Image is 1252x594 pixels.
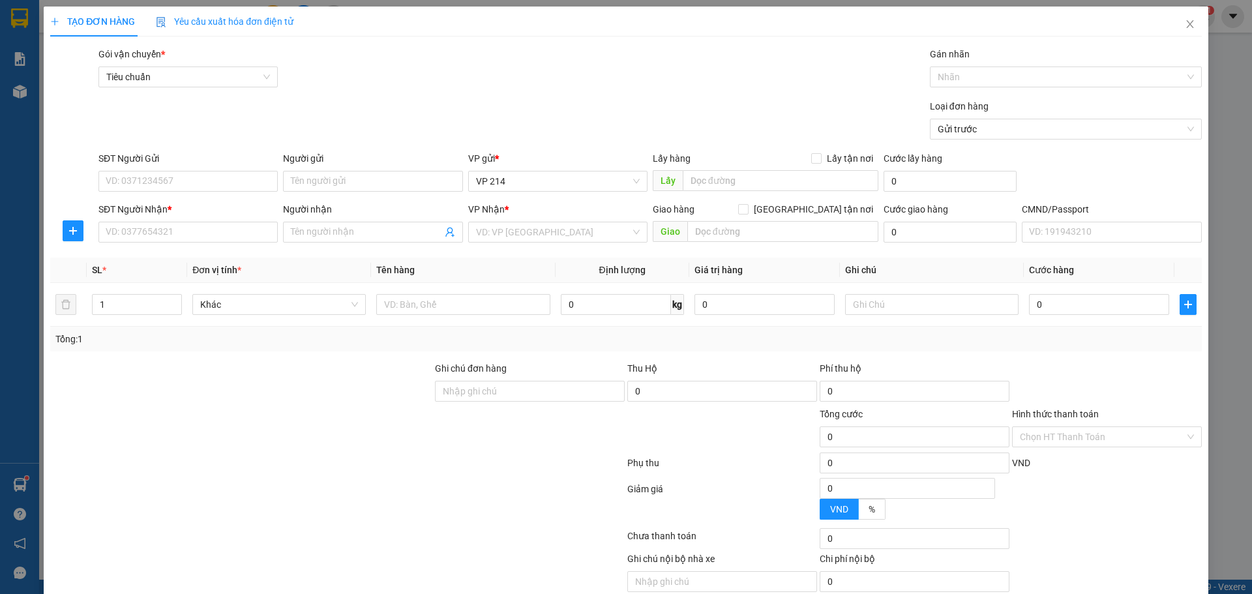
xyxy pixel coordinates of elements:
th: Ghi chú [840,258,1024,283]
span: plus [50,17,59,26]
input: Dọc đường [687,221,878,242]
span: kg [671,294,684,315]
div: Người gửi [283,151,462,166]
span: VND [830,504,848,514]
label: Cước giao hàng [884,204,948,215]
div: Giảm giá [626,482,818,526]
span: Thu Hộ [627,363,657,374]
input: Cước giao hàng [884,222,1017,243]
input: Cước lấy hàng [884,171,1017,192]
input: Dọc đường [683,170,878,191]
span: plus [63,226,83,236]
span: Giao hàng [653,204,694,215]
span: Yêu cầu xuất hóa đơn điện tử [156,16,293,27]
span: Định lượng [599,265,646,275]
div: SĐT Người Gửi [98,151,278,166]
button: Close [1172,7,1208,43]
span: VP Nhận [468,204,505,215]
input: Ghi Chú [845,294,1019,315]
button: delete [55,294,76,315]
span: close [1185,19,1195,29]
span: Gói vận chuyển [98,49,165,59]
div: Phụ thu [626,456,818,479]
div: CMND/Passport [1022,202,1201,216]
span: SL [92,265,102,275]
span: TẠO ĐƠN HÀNG [50,16,135,27]
button: plus [1180,294,1197,315]
span: Lấy tận nơi [822,151,878,166]
input: VD: Bàn, Ghế [376,294,550,315]
div: VP gửi [468,151,648,166]
span: Khác [200,295,358,314]
div: Ghi chú nội bộ nhà xe [627,552,817,571]
input: 0 [694,294,835,315]
input: Ghi chú đơn hàng [435,381,625,402]
span: Đơn vị tính [192,265,241,275]
img: icon [156,17,166,27]
span: % [869,504,875,514]
span: VND [1012,458,1030,468]
span: Cước hàng [1029,265,1074,275]
span: Tên hàng [376,265,415,275]
div: Chưa thanh toán [626,529,818,552]
label: Ghi chú đơn hàng [435,363,507,374]
label: Hình thức thanh toán [1012,409,1099,419]
input: Nhập ghi chú [627,571,817,592]
div: Tổng: 1 [55,332,483,346]
span: Tiêu chuẩn [106,67,270,87]
button: plus [63,220,83,241]
span: Giá trị hàng [694,265,743,275]
div: Người nhận [283,202,462,216]
span: plus [1180,299,1196,310]
div: Chi phí nội bộ [820,552,1009,571]
span: Tổng cước [820,409,863,419]
label: Loại đơn hàng [930,101,989,111]
span: VP 214 [476,171,640,191]
span: Gửi trước [938,119,1194,139]
label: Cước lấy hàng [884,153,942,164]
label: Gán nhãn [930,49,970,59]
div: SĐT Người Nhận [98,202,278,216]
span: Lấy [653,170,683,191]
div: Phí thu hộ [820,361,1009,381]
span: Lấy hàng [653,153,691,164]
span: [GEOGRAPHIC_DATA] tận nơi [749,202,878,216]
span: user-add [445,227,455,237]
span: Giao [653,221,687,242]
